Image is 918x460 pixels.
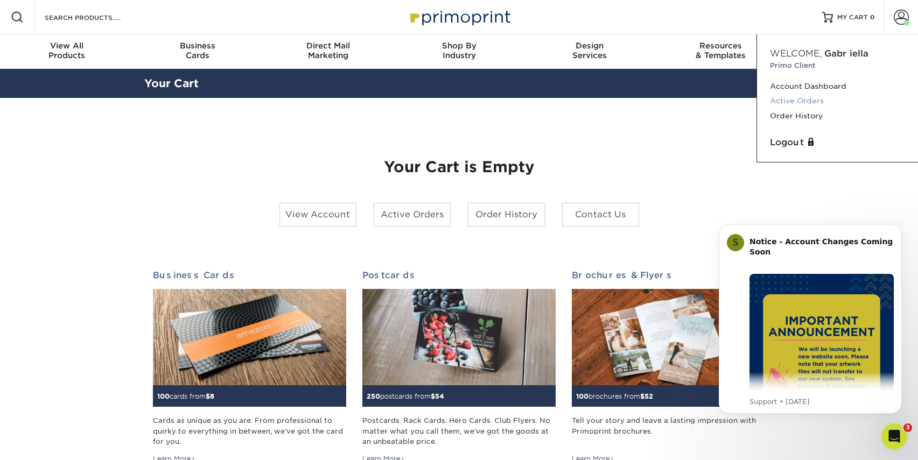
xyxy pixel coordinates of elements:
img: Postcards [362,289,556,386]
div: Tell your story and leave a lasting impression with Primoprint brochures. [572,415,765,447]
a: Shop ByIndustry [394,34,524,69]
div: Postcards. Rack Cards. Hero Cards. Club Flyers. No matter what you call them, we've got the goods... [362,415,556,447]
a: Account Dashboard [770,79,905,94]
div: Services [524,41,655,60]
h2: Brochures & Flyers [572,270,765,280]
span: 0 [870,13,875,21]
a: Direct MailMarketing [263,34,394,69]
span: View All [2,41,132,51]
small: cards from [157,392,214,400]
a: BusinessCards [132,34,263,69]
span: $ [431,392,435,400]
div: Cards [132,41,263,60]
a: View AllProducts [2,34,132,69]
a: Resources& Templates [655,34,786,69]
iframe: Intercom notifications message [703,208,918,431]
a: Logout [770,136,905,149]
small: postcards from [367,392,444,400]
img: Primoprint [405,5,513,29]
span: Welcome, [770,48,822,59]
span: $ [206,392,210,400]
a: Your Cart [144,77,199,90]
a: DesignServices [524,34,655,69]
span: MY CART [837,13,868,22]
img: Brochures & Flyers [572,289,765,386]
span: 8 [210,392,214,400]
iframe: Google Customer Reviews [3,427,92,456]
iframe: Intercom live chat [881,423,907,449]
a: Order History [770,109,905,123]
a: Active Orders [373,202,451,227]
small: Primo Client [770,60,905,70]
input: SEARCH PRODUCTS..... [44,11,149,24]
span: 54 [435,392,444,400]
span: Direct Mail [263,41,394,51]
img: Business Cards [153,289,346,386]
div: Cards as unique as you are. From professional to quirky to everything in between, we've got the c... [153,415,346,447]
span: Design [524,41,655,51]
h1: Your Cart is Empty [153,158,766,176]
span: 100 [157,392,170,400]
span: Resources [655,41,786,51]
a: View Account [279,202,357,227]
div: Industry [394,41,524,60]
a: Order History [467,202,545,227]
div: & Templates [655,41,786,60]
div: Products [2,41,132,60]
a: Contact Us [562,202,640,227]
div: Marketing [263,41,394,60]
a: Active Orders [770,94,905,108]
span: $ [640,392,644,400]
span: 100 [576,392,588,400]
span: 3 [903,423,912,432]
span: 250 [367,392,380,400]
h2: Business Cards [153,270,346,280]
span: Business [132,41,263,51]
span: Gabriella [824,48,868,59]
h2: Postcards [362,270,556,280]
small: brochures from [576,392,653,400]
span: Shop By [394,41,524,51]
span: 52 [644,392,653,400]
